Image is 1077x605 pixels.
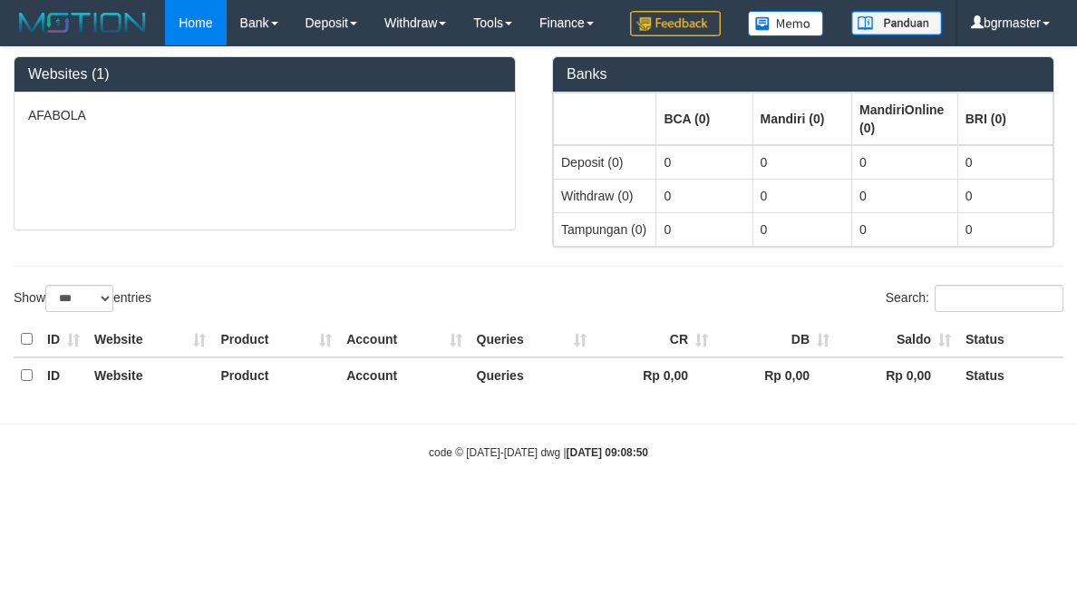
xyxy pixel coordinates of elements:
[14,9,151,36] img: MOTION_logo.png
[339,357,469,393] th: Account
[594,322,715,357] th: CR
[87,322,213,357] th: Website
[554,179,656,212] td: Withdraw (0)
[852,179,958,212] td: 0
[957,179,1053,212] td: 0
[852,212,958,246] td: 0
[752,179,851,212] td: 0
[554,145,656,180] td: Deposit (0)
[837,357,958,393] th: Rp 0,00
[554,93,656,145] th: Group: activate to sort column ascending
[630,11,721,36] img: Feedback.jpg
[470,357,595,393] th: Queries
[87,357,213,393] th: Website
[28,106,501,124] p: AFABOLA
[45,285,113,312] select: Showentries
[752,212,851,246] td: 0
[567,66,1040,83] h3: Banks
[752,93,851,145] th: Group: activate to sort column ascending
[886,285,1063,312] label: Search:
[656,212,752,246] td: 0
[339,322,469,357] th: Account
[715,357,837,393] th: Rp 0,00
[656,179,752,212] td: 0
[957,93,1053,145] th: Group: activate to sort column ascending
[594,357,715,393] th: Rp 0,00
[40,322,87,357] th: ID
[935,285,1063,312] input: Search:
[213,322,339,357] th: Product
[429,446,648,459] small: code © [DATE]-[DATE] dwg |
[957,145,1053,180] td: 0
[470,322,595,357] th: Queries
[28,66,501,83] h3: Websites (1)
[852,145,958,180] td: 0
[567,446,648,459] strong: [DATE] 09:08:50
[748,11,824,36] img: Button%20Memo.svg
[554,212,656,246] td: Tampungan (0)
[958,357,1063,393] th: Status
[852,93,958,145] th: Group: activate to sort column ascending
[957,212,1053,246] td: 0
[213,357,339,393] th: Product
[851,11,942,35] img: panduan.png
[958,322,1063,357] th: Status
[656,93,752,145] th: Group: activate to sort column ascending
[14,285,151,312] label: Show entries
[837,322,958,357] th: Saldo
[715,322,837,357] th: DB
[752,145,851,180] td: 0
[40,357,87,393] th: ID
[656,145,752,180] td: 0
